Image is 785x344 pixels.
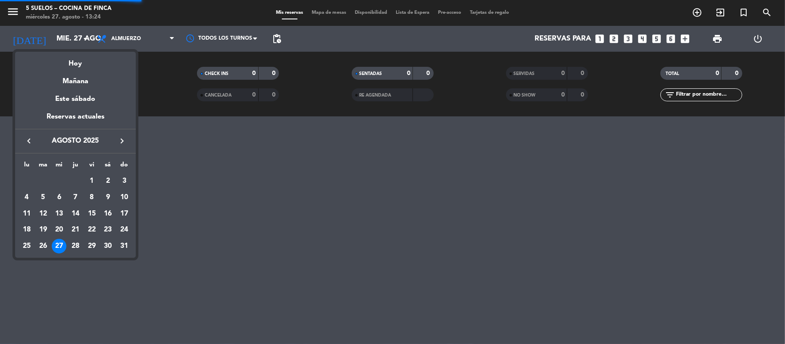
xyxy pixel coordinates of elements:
[15,52,136,69] div: Hoy
[21,135,37,147] button: keyboard_arrow_left
[100,160,116,173] th: sábado
[117,206,131,221] div: 17
[100,206,116,222] td: 16 de agosto de 2025
[68,190,83,205] div: 7
[84,160,100,173] th: viernes
[67,189,84,206] td: 7 de agosto de 2025
[100,222,116,238] td: 23 de agosto de 2025
[84,222,100,238] td: 22 de agosto de 2025
[100,189,116,206] td: 9 de agosto de 2025
[100,239,115,253] div: 30
[116,189,132,206] td: 10 de agosto de 2025
[15,69,136,87] div: Mañana
[84,239,99,253] div: 29
[67,160,84,173] th: jueves
[51,189,67,206] td: 6 de agosto de 2025
[35,222,51,238] td: 19 de agosto de 2025
[35,160,51,173] th: martes
[36,190,50,205] div: 5
[84,206,99,221] div: 15
[116,222,132,238] td: 24 de agosto de 2025
[36,239,50,253] div: 26
[52,206,66,221] div: 13
[51,238,67,254] td: 27 de agosto de 2025
[100,206,115,221] div: 16
[117,239,131,253] div: 31
[35,206,51,222] td: 12 de agosto de 2025
[68,206,83,221] div: 14
[84,174,99,188] div: 1
[116,238,132,254] td: 31 de agosto de 2025
[100,238,116,254] td: 30 de agosto de 2025
[116,160,132,173] th: domingo
[51,206,67,222] td: 13 de agosto de 2025
[100,222,115,237] div: 23
[24,136,34,146] i: keyboard_arrow_left
[35,238,51,254] td: 26 de agosto de 2025
[19,239,34,253] div: 25
[19,206,34,221] div: 11
[52,222,66,237] div: 20
[84,190,99,205] div: 8
[52,190,66,205] div: 6
[100,174,115,188] div: 2
[117,174,131,188] div: 3
[51,222,67,238] td: 20 de agosto de 2025
[19,160,35,173] th: lunes
[35,189,51,206] td: 5 de agosto de 2025
[114,135,130,147] button: keyboard_arrow_right
[67,238,84,254] td: 28 de agosto de 2025
[116,173,132,189] td: 3 de agosto de 2025
[84,238,100,254] td: 29 de agosto de 2025
[19,238,35,254] td: 25 de agosto de 2025
[52,239,66,253] div: 27
[68,222,83,237] div: 21
[37,135,114,147] span: agosto 2025
[36,222,50,237] div: 19
[15,87,136,111] div: Este sábado
[84,173,100,189] td: 1 de agosto de 2025
[100,173,116,189] td: 2 de agosto de 2025
[117,190,131,205] div: 10
[19,173,84,189] td: AGO.
[84,206,100,222] td: 15 de agosto de 2025
[51,160,67,173] th: miércoles
[116,206,132,222] td: 17 de agosto de 2025
[84,222,99,237] div: 22
[36,206,50,221] div: 12
[15,111,136,129] div: Reservas actuales
[68,239,83,253] div: 28
[117,136,127,146] i: keyboard_arrow_right
[19,189,35,206] td: 4 de agosto de 2025
[100,190,115,205] div: 9
[67,222,84,238] td: 21 de agosto de 2025
[19,222,35,238] td: 18 de agosto de 2025
[84,189,100,206] td: 8 de agosto de 2025
[117,222,131,237] div: 24
[19,206,35,222] td: 11 de agosto de 2025
[19,222,34,237] div: 18
[19,190,34,205] div: 4
[67,206,84,222] td: 14 de agosto de 2025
